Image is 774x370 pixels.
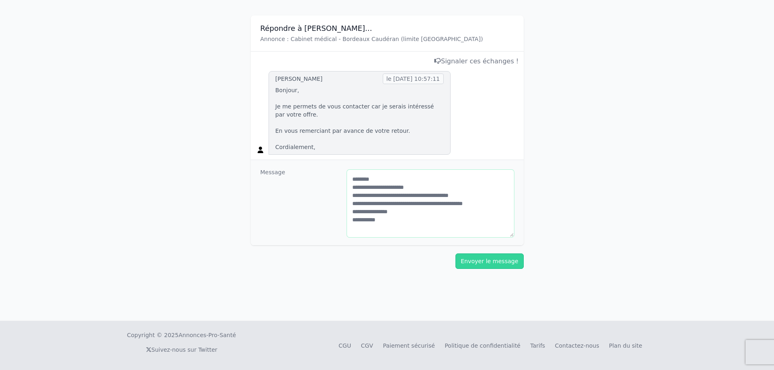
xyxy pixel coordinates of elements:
[260,168,340,237] dt: Message
[530,342,545,349] a: Tarifs
[555,342,599,349] a: Contactez-nous
[275,75,323,83] div: [PERSON_NAME]
[444,342,520,349] a: Politique de confidentialité
[178,331,236,339] a: Annonces-Pro-Santé
[260,35,514,43] p: Annonce : Cabinet médical - Bordeaux Caudéran (limite [GEOGRAPHIC_DATA])
[609,342,642,349] a: Plan du site
[383,342,435,349] a: Paiement sécurisé
[338,342,351,349] a: CGU
[127,331,236,339] div: Copyright © 2025
[455,253,524,269] button: Envoyer le message
[275,86,444,151] p: Bonjour, Je me permets de vous contacter car je serais intéressé par votre offre. En vous remerci...
[146,346,217,353] a: Suivez-nous sur Twitter
[260,24,514,33] h3: Répondre à [PERSON_NAME]...
[361,342,373,349] a: CGV
[383,74,444,84] span: le [DATE] 10:57:11
[256,56,519,66] div: Signaler ces échanges !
